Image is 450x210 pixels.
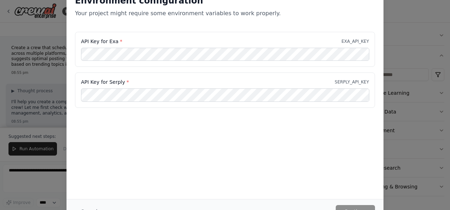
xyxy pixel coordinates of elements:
p: EXA_API_KEY [341,39,369,44]
label: API Key for Exa [81,38,122,45]
p: Your project might require some environment variables to work properly. [75,9,375,18]
p: SERPLY_API_KEY [335,79,369,85]
label: API Key for Serply [81,78,129,86]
